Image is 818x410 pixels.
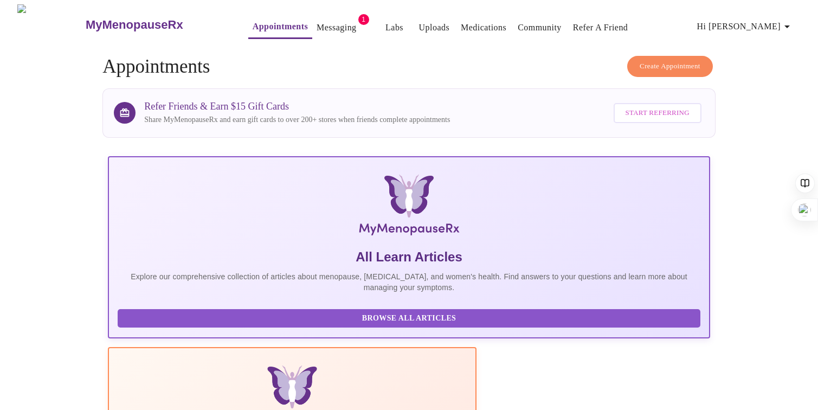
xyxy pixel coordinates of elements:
[118,313,703,322] a: Browse All Articles
[518,20,562,35] a: Community
[697,19,794,34] span: Hi [PERSON_NAME]
[17,4,84,45] img: MyMenopauseRx Logo
[102,56,716,78] h4: Appointments
[640,60,700,73] span: Create Appointment
[693,16,798,37] button: Hi [PERSON_NAME]
[118,271,700,293] p: Explore our comprehensive collection of articles about menopause, [MEDICAL_DATA], and women's hea...
[84,6,226,44] a: MyMenopauseRx
[358,14,369,25] span: 1
[144,101,450,112] h3: Refer Friends & Earn $15 Gift Cards
[253,19,308,34] a: Appointments
[419,20,450,35] a: Uploads
[614,103,701,123] button: Start Referring
[461,20,506,35] a: Medications
[118,248,700,266] h5: All Learn Articles
[312,17,360,39] button: Messaging
[317,20,356,35] a: Messaging
[377,17,412,39] button: Labs
[118,309,700,328] button: Browse All Articles
[626,107,690,119] span: Start Referring
[128,312,690,325] span: Browse All Articles
[415,17,454,39] button: Uploads
[611,98,704,129] a: Start Referring
[86,18,183,32] h3: MyMenopauseRx
[456,17,511,39] button: Medications
[573,20,628,35] a: Refer a Friend
[208,175,610,240] img: MyMenopauseRx Logo
[513,17,566,39] button: Community
[569,17,633,39] button: Refer a Friend
[627,56,713,77] button: Create Appointment
[144,114,450,125] p: Share MyMenopauseRx and earn gift cards to over 200+ stores when friends complete appointments
[248,16,312,39] button: Appointments
[385,20,403,35] a: Labs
